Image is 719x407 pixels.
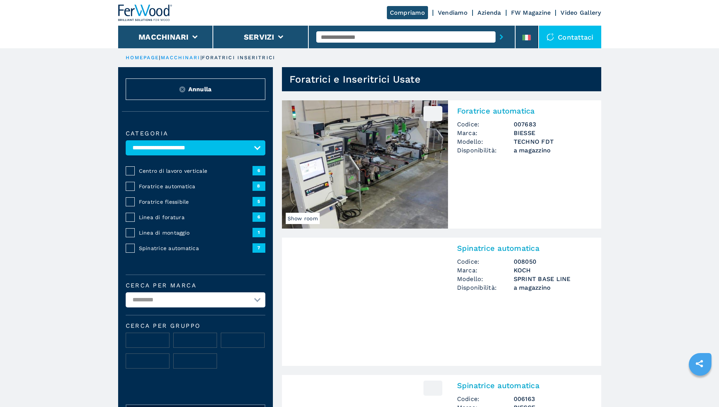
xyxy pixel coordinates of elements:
span: 6 [252,166,265,175]
span: Marca: [457,129,514,137]
div: Contattaci [539,26,601,48]
span: 5 [252,197,265,206]
span: a magazzino [514,283,592,292]
span: 8 [252,181,265,190]
a: HOMEPAGE [126,55,159,60]
h3: KOCH [514,266,592,275]
img: Contattaci [547,33,554,41]
p: foratrici inseritrici [202,54,275,61]
span: Foratrice automatica [139,183,252,190]
span: Centro di lavoro verticale [139,167,252,175]
span: | [200,55,202,60]
span: Codice: [457,120,514,129]
h3: 008050 [514,257,592,266]
img: Ferwood [118,5,172,21]
iframe: Chat [687,373,713,401]
label: Cerca per marca [126,283,265,289]
span: Cerca per Gruppo [126,323,265,329]
h3: BIESSE [514,129,592,137]
span: 7 [252,243,265,252]
a: Compriamo [387,6,428,19]
a: sharethis [690,354,709,373]
a: macchinari [161,55,200,60]
button: submit-button [496,28,507,46]
span: | [159,55,160,60]
span: Disponibilità: [457,283,514,292]
h2: Spinatrice automatica [457,244,592,253]
span: Disponibilità: [457,146,514,155]
span: 6 [252,212,265,221]
a: Vendiamo [438,9,468,16]
h1: Foratrici e Inseritrici Usate [289,73,420,85]
span: Codice: [457,257,514,266]
span: Codice: [457,395,514,403]
h3: 007683 [514,120,592,129]
a: Azienda [477,9,501,16]
span: Spinatrice automatica [139,244,252,252]
h2: Spinatrice automatica [457,381,592,390]
a: Spinatrice automatica KOCH SPRINT BASE LINESpinatrice automaticaCodice:008050Marca:KOCHModello:SP... [282,238,601,366]
h3: TECHNO FDT [514,137,592,146]
button: Macchinari [139,32,189,41]
label: Categoria [126,131,265,137]
button: ResetAnnulla [126,78,265,100]
span: Foratrice flessibile [139,198,252,206]
a: FW Magazine [511,9,551,16]
h3: SPRINT BASE LINE [514,275,592,283]
span: Modello: [457,137,514,146]
img: Foratrice automatica BIESSE TECHNO FDT [282,100,448,229]
span: a magazzino [514,146,592,155]
a: Video Gallery [560,9,601,16]
span: Modello: [457,275,514,283]
img: Reset [179,86,185,92]
span: Annulla [188,85,212,94]
span: Show room [286,213,320,224]
h3: 006163 [514,395,592,403]
span: Marca: [457,266,514,275]
span: 1 [252,228,265,237]
h2: Foratrice automatica [457,106,592,115]
span: Linea di montaggio [139,229,252,237]
a: Foratrice automatica BIESSE TECHNO FDTShow room007683Foratrice automaticaCodice:007683Marca:BIESS... [282,100,601,229]
span: Linea di foratura [139,213,252,221]
button: Servizi [244,32,274,41]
